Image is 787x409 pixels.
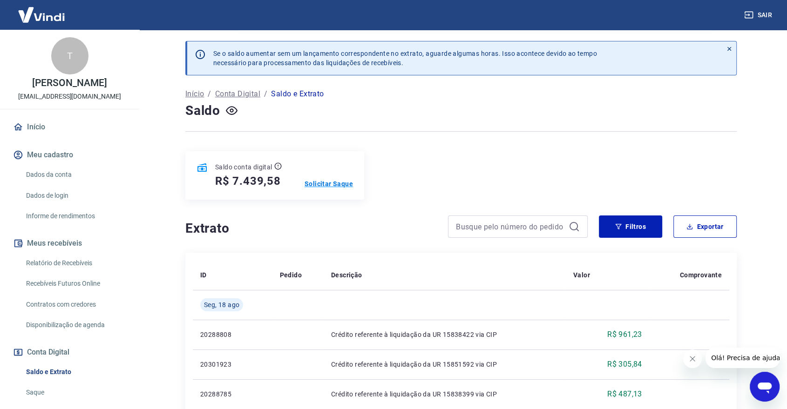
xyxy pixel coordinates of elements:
[11,233,128,254] button: Meus recebíveis
[204,300,239,309] span: Seg, 18 ago
[200,360,265,369] p: 20301923
[599,215,662,238] button: Filtros
[51,37,88,74] div: T
[215,162,272,172] p: Saldo conta digital
[185,88,204,100] a: Início
[22,315,128,335] a: Disponibilização de agenda
[280,270,302,280] p: Pedido
[573,270,590,280] p: Valor
[22,207,128,226] a: Informe de rendimentos
[706,348,780,368] iframe: Mensagem da empresa
[18,92,121,101] p: [EMAIL_ADDRESS][DOMAIN_NAME]
[215,174,281,188] h5: R$ 7.439,58
[331,270,362,280] p: Descrição
[22,274,128,293] a: Recebíveis Futuros Online
[683,349,702,368] iframe: Fechar mensagem
[185,219,437,238] h4: Extrato
[271,88,324,100] p: Saldo e Extrato
[22,295,128,314] a: Contratos com credores
[22,383,128,402] a: Saque
[185,101,220,120] h4: Saldo
[742,7,776,24] button: Sair
[11,342,128,362] button: Conta Digital
[22,186,128,205] a: Dados de login
[32,78,107,88] p: [PERSON_NAME]
[11,117,128,137] a: Início
[200,330,265,339] p: 20288808
[305,179,353,188] a: Solicitar Saque
[200,270,207,280] p: ID
[673,215,737,238] button: Exportar
[6,7,78,14] span: Olá! Precisa de ajuda?
[11,0,72,29] img: Vindi
[607,389,642,400] p: R$ 487,13
[750,372,780,402] iframe: Botão para abrir a janela de mensagens
[607,359,642,370] p: R$ 305,84
[264,88,267,100] p: /
[215,88,260,100] a: Conta Digital
[680,270,722,280] p: Comprovante
[200,389,265,399] p: 20288785
[208,88,211,100] p: /
[22,254,128,273] a: Relatório de Recebíveis
[22,165,128,184] a: Dados da conta
[607,329,642,340] p: R$ 961,23
[11,145,128,165] button: Meu cadastro
[213,49,597,67] p: Se o saldo aumentar sem um lançamento correspondente no extrato, aguarde algumas horas. Isso acon...
[22,362,128,382] a: Saldo e Extrato
[456,220,565,234] input: Busque pelo número do pedido
[331,389,558,399] p: Crédito referente à liquidação da UR 15838399 via CIP
[331,330,558,339] p: Crédito referente à liquidação da UR 15838422 via CIP
[331,360,558,369] p: Crédito referente à liquidação da UR 15851592 via CIP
